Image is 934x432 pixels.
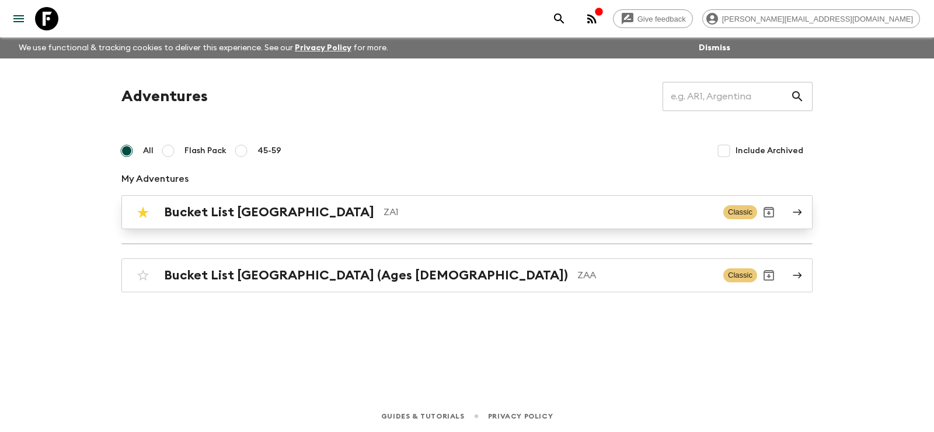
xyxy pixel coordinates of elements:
[14,37,393,58] p: We use functional & tracking cookies to deliver this experience. See our for more.
[257,145,281,157] span: 45-59
[757,201,780,224] button: Archive
[613,9,693,28] a: Give feedback
[121,85,208,108] h1: Adventures
[723,205,757,219] span: Classic
[295,44,351,52] a: Privacy Policy
[121,172,813,186] p: My Adventures
[184,145,226,157] span: Flash Pack
[121,195,813,229] a: Bucket List [GEOGRAPHIC_DATA]ZA1ClassicArchive
[488,410,553,423] a: Privacy Policy
[381,410,465,423] a: Guides & Tutorials
[757,264,780,287] button: Archive
[736,145,803,157] span: Include Archived
[164,205,374,220] h2: Bucket List [GEOGRAPHIC_DATA]
[696,40,733,56] button: Dismiss
[164,268,568,283] h2: Bucket List [GEOGRAPHIC_DATA] (Ages [DEMOGRAPHIC_DATA])
[702,9,920,28] div: [PERSON_NAME][EMAIL_ADDRESS][DOMAIN_NAME]
[716,15,919,23] span: [PERSON_NAME][EMAIL_ADDRESS][DOMAIN_NAME]
[121,258,813,292] a: Bucket List [GEOGRAPHIC_DATA] (Ages [DEMOGRAPHIC_DATA])ZAAClassicArchive
[723,268,757,282] span: Classic
[7,7,30,30] button: menu
[577,268,714,282] p: ZAA
[663,80,790,113] input: e.g. AR1, Argentina
[548,7,571,30] button: search adventures
[631,15,692,23] span: Give feedback
[143,145,154,157] span: All
[384,205,714,219] p: ZA1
